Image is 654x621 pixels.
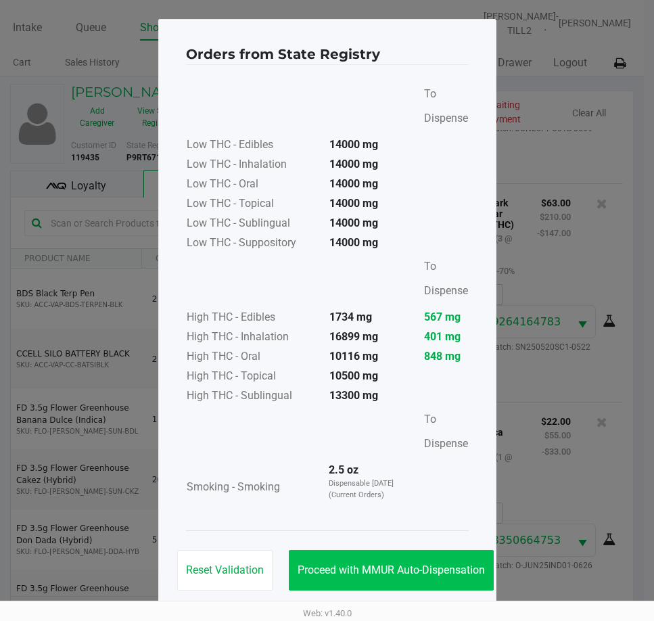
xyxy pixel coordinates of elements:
td: Low THC - Edibles [186,136,319,156]
strong: 848 mg [424,348,468,365]
strong: 401 mg [424,329,468,345]
td: To Dispense [413,81,469,136]
td: High THC - Oral [186,348,319,367]
span: Reset Validation [186,563,264,576]
strong: 13300 mg [329,389,378,402]
td: High THC - Topical [186,367,319,387]
strong: 14000 mg [329,197,378,210]
td: Low THC - Inhalation [186,156,319,175]
button: Reset Validation [177,550,273,591]
strong: 14000 mg [329,138,378,151]
strong: 14000 mg [329,236,378,249]
strong: 10500 mg [329,369,378,382]
td: Low THC - Suppository [186,234,319,254]
strong: 16899 mg [329,330,378,343]
td: High THC - Edibles [186,308,319,328]
td: To Dispense [413,407,469,461]
span: Web: v1.40.0 [303,608,352,618]
td: Low THC - Topical [186,195,319,214]
strong: 10116 mg [329,350,378,363]
strong: 567 mg [424,309,468,325]
strong: 2.5 oz [329,463,358,476]
h4: Orders from State Registry [186,44,380,64]
td: High THC - Sublingual [186,387,319,407]
strong: 14000 mg [329,216,378,229]
td: To Dispense [413,254,469,308]
strong: 14000 mg [329,177,378,190]
button: Proceed with MMUR Auto-Dispensation [289,550,494,591]
span: Proceed with MMUR Auto-Dispensation [298,563,485,576]
td: Low THC - Sublingual [186,214,319,234]
strong: 1734 mg [329,310,372,323]
p: Dispensable [DATE] (Current Orders) [329,478,400,501]
strong: 14000 mg [329,158,378,170]
td: Low THC - Oral [186,175,319,195]
td: High THC - Inhalation [186,328,319,348]
td: Smoking - Smoking [186,461,319,514]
